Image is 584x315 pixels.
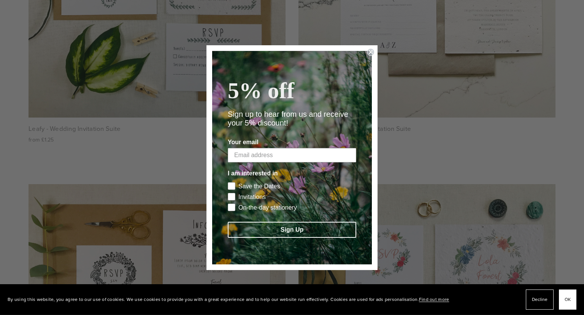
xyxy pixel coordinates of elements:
[228,78,294,103] span: 5% off
[238,183,280,190] div: Save the Dates
[8,294,449,305] p: By using this website, you agree to our use of cookies. We use cookies to provide you with a grea...
[367,48,375,56] button: Close dialog
[228,110,348,127] span: Sign up to hear from us and receive your 5% discount!
[565,294,571,305] span: OK
[559,290,576,310] button: OK
[526,290,554,310] button: Decline
[228,170,278,179] legend: I am interested in
[238,194,266,200] div: Invitations
[532,294,547,305] span: Decline
[238,204,297,211] div: On-the-day stationery
[419,296,449,302] a: Find out more
[228,139,356,148] label: Your email
[228,148,356,162] input: Email address
[228,222,356,238] button: Sign Up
